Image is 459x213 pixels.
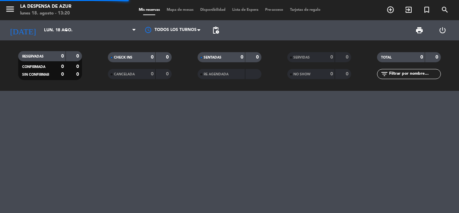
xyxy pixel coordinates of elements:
i: menu [5,4,15,14]
span: RESERVADAS [22,55,44,58]
span: SIN CONFIRMAR [22,73,49,76]
span: Tarjetas de regalo [287,8,324,12]
span: CHECK INS [114,56,132,59]
span: pending_actions [212,26,220,34]
strong: 0 [76,64,80,69]
i: search [441,6,449,14]
input: Filtrar por nombre... [388,70,441,78]
i: filter_list [380,70,388,78]
strong: 0 [241,55,243,60]
strong: 0 [61,72,64,77]
i: arrow_drop_down [62,26,71,34]
button: menu [5,4,15,16]
strong: 0 [435,55,440,60]
span: Pre-acceso [262,8,287,12]
div: La Despensa de Azur [20,3,71,10]
i: exit_to_app [405,6,413,14]
span: SERVIDAS [293,56,310,59]
i: [DATE] [5,23,41,38]
strong: 0 [420,55,423,60]
span: TOTAL [381,56,391,59]
span: Mapa de mesas [163,8,197,12]
span: Mis reservas [135,8,163,12]
span: NO SHOW [293,73,310,76]
strong: 0 [76,72,80,77]
strong: 0 [151,72,154,76]
strong: 0 [61,64,64,69]
strong: 0 [330,55,333,60]
strong: 0 [166,55,170,60]
span: RE AGENDADA [204,73,228,76]
span: Disponibilidad [197,8,229,12]
span: CONFIRMADA [22,65,45,69]
span: SENTADAS [204,56,221,59]
span: Lista de Espera [229,8,262,12]
strong: 0 [346,72,350,76]
strong: 0 [346,55,350,60]
span: CANCELADA [114,73,135,76]
i: turned_in_not [423,6,431,14]
span: print [415,26,423,34]
strong: 0 [256,55,260,60]
i: power_settings_new [439,26,447,34]
i: add_circle_outline [386,6,394,14]
strong: 0 [330,72,333,76]
strong: 0 [61,54,64,59]
strong: 0 [76,54,80,59]
strong: 0 [166,72,170,76]
div: lunes 18. agosto - 13:20 [20,10,71,17]
strong: 0 [151,55,154,60]
div: LOG OUT [431,20,454,40]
